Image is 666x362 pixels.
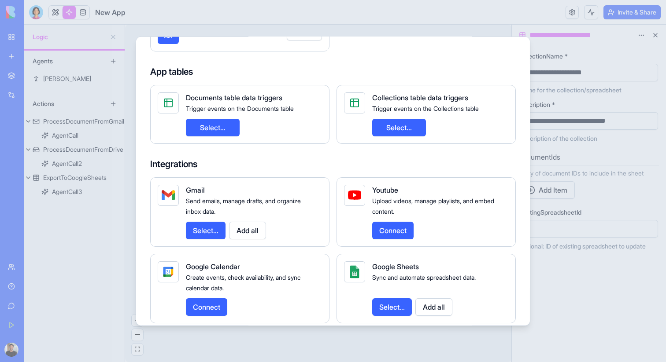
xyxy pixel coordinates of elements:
[186,262,240,271] span: Google Calendar
[186,185,205,194] span: Gmail
[186,221,226,239] button: Select...
[287,22,322,40] button: Add
[372,273,476,281] span: Sync and automate spreadsheet data.
[150,65,516,77] h4: App tables
[150,157,516,170] h4: Integrations
[186,104,294,112] span: Trigger events on the Documents table
[372,197,494,215] span: Upload videos, manage playlists, and embed content.
[372,104,479,112] span: Trigger events on the Collections table
[372,221,414,239] button: Connect
[372,298,412,315] button: Select...
[186,298,227,315] button: Connect
[186,118,240,136] button: Select...
[186,93,282,102] span: Documents table data triggers
[372,185,398,194] span: Youtube
[372,93,468,102] span: Collections table data triggers
[186,197,301,215] span: Send emails, manage drafts, and organize inbox data.
[372,262,419,271] span: Google Sheets
[186,273,300,291] span: Create events, check availability, and sync calendar data.
[372,118,426,136] button: Select...
[229,221,266,239] button: Add all
[415,298,452,315] button: Add all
